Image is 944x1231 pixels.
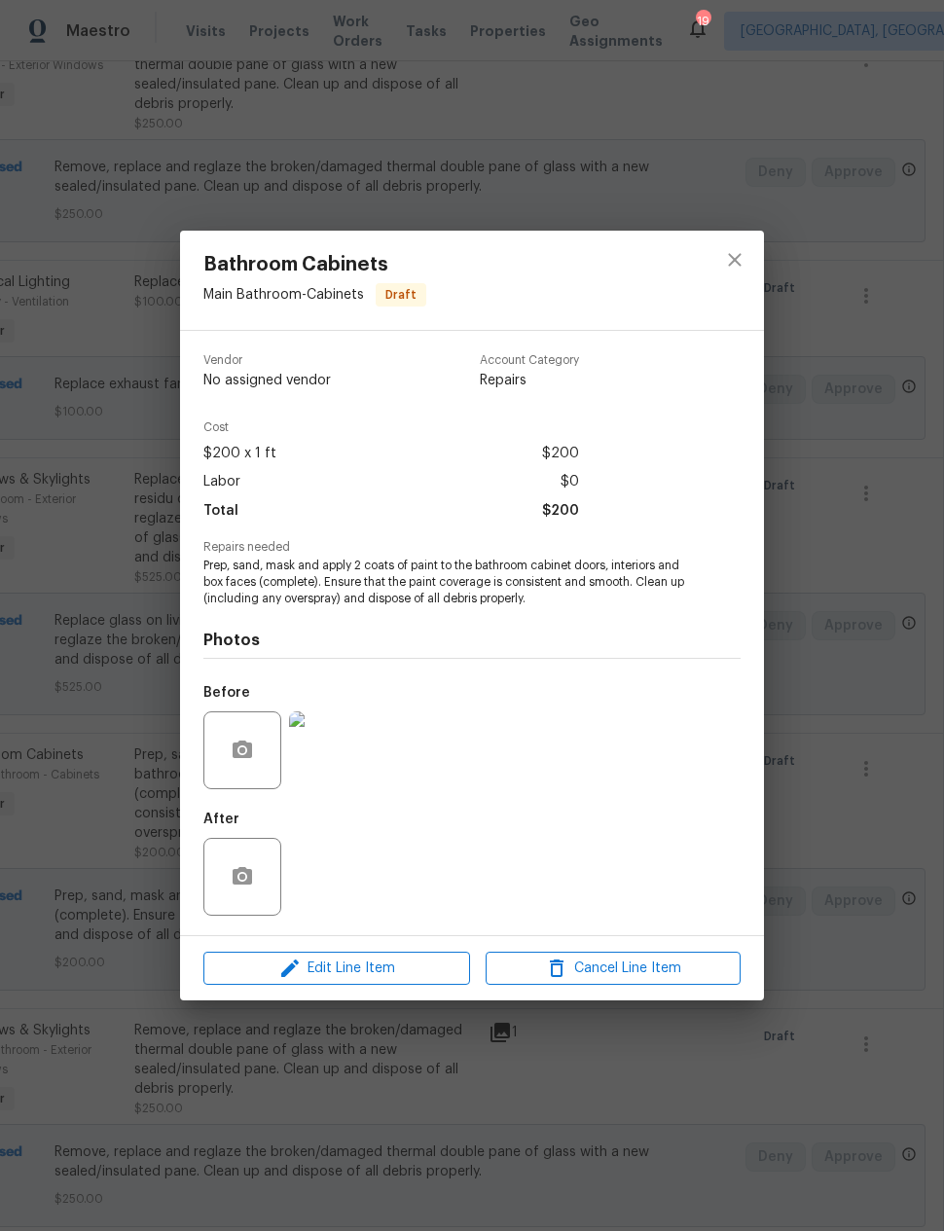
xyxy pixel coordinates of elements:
span: $200 [542,497,579,525]
span: $200 [542,440,579,468]
span: Bathroom Cabinets [203,254,426,275]
span: Labor [203,468,240,496]
h4: Photos [203,631,741,650]
span: Cost [203,421,579,434]
span: Cancel Line Item [491,957,735,981]
div: 19 [696,12,709,31]
span: Repairs [480,371,579,390]
button: close [711,236,758,283]
span: Draft [378,285,424,305]
span: $200 x 1 ft [203,440,276,468]
span: Repairs needed [203,541,741,554]
span: Account Category [480,354,579,367]
button: Cancel Line Item [486,952,741,986]
span: Main Bathroom - Cabinets [203,288,364,302]
span: Edit Line Item [209,957,464,981]
h5: After [203,813,239,826]
span: Vendor [203,354,331,367]
span: Total [203,497,238,525]
span: No assigned vendor [203,371,331,390]
span: $0 [561,468,579,496]
button: Edit Line Item [203,952,470,986]
h5: Before [203,686,250,700]
span: Prep, sand, mask and apply 2 coats of paint to the bathroom cabinet doors, interiors and box face... [203,558,687,606]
